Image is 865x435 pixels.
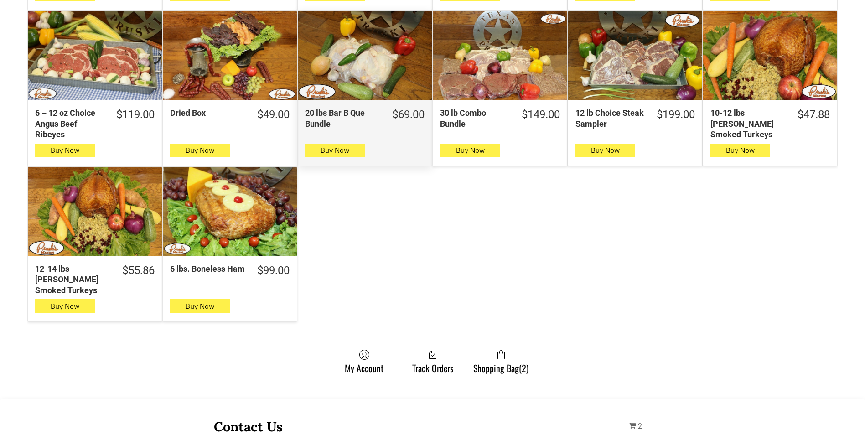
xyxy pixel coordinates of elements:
div: $49.00 [257,108,290,122]
span: Buy Now [591,146,620,155]
a: Dried Box [163,11,297,100]
button: Buy Now [170,299,230,313]
div: 30 lb Combo Bundle [440,108,509,129]
div: 6 – 12 oz Choice Angus Beef Ribeyes [35,108,104,140]
div: 12-14 lbs [PERSON_NAME] Smoked Turkeys [35,264,110,295]
span: Buy Now [321,146,349,155]
div: 12 lb Choice Steak Sampler [575,108,645,129]
a: 30 lb Combo Bundle [433,11,567,100]
div: $99.00 [257,264,290,278]
div: $119.00 [116,108,155,122]
a: $199.0012 lb Choice Steak Sampler [568,108,702,129]
a: $119.006 – 12 oz Choice Angus Beef Ribeyes [28,108,162,140]
a: $47.8810-12 lbs [PERSON_NAME] Smoked Turkeys [703,108,837,140]
span: Buy Now [456,146,485,155]
a: $149.0030 lb Combo Bundle [433,108,567,129]
a: $49.00Dried Box [163,108,297,122]
a: 12 lb Choice Steak Sampler [568,11,702,100]
span: Buy Now [51,146,79,155]
div: 10-12 lbs [PERSON_NAME] Smoked Turkeys [710,108,786,140]
button: Buy Now [305,144,365,157]
div: Dried Box [170,108,245,118]
button: Buy Now [710,144,770,157]
div: $47.88 [798,108,830,122]
div: $199.00 [657,108,695,122]
a: Track Orders [408,349,458,373]
button: Buy Now [35,299,95,313]
a: Shopping Bag(2) [469,349,533,373]
span: Buy Now [726,146,755,155]
button: Buy Now [575,144,635,157]
button: Buy Now [170,144,230,157]
a: 6 lbs. Boneless Ham [163,167,297,256]
button: Buy Now [35,144,95,157]
a: 10-12 lbs Pruski&#39;s Smoked Turkeys [703,11,837,100]
button: Buy Now [440,144,500,157]
div: 20 lbs Bar B Que Bundle [305,108,380,129]
a: $69.0020 lbs Bar B Que Bundle [298,108,432,129]
span: Buy Now [186,146,214,155]
span: Buy Now [51,302,79,311]
a: $99.006 lbs. Boneless Ham [163,264,297,278]
div: $55.86 [122,264,155,278]
a: $55.8612-14 lbs [PERSON_NAME] Smoked Turkeys [28,264,162,295]
span: 2 [638,422,642,430]
a: 12-14 lbs Pruski&#39;s Smoked Turkeys [28,167,162,256]
a: 20 lbs Bar B Que Bundle [298,11,432,100]
div: $149.00 [522,108,560,122]
div: 6 lbs. Boneless Ham [170,264,245,274]
div: $69.00 [392,108,425,122]
a: 6 – 12 oz Choice Angus Beef Ribeyes [28,11,162,100]
span: Buy Now [186,302,214,311]
a: My Account [340,349,388,373]
h3: Contact Us [214,418,609,435]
